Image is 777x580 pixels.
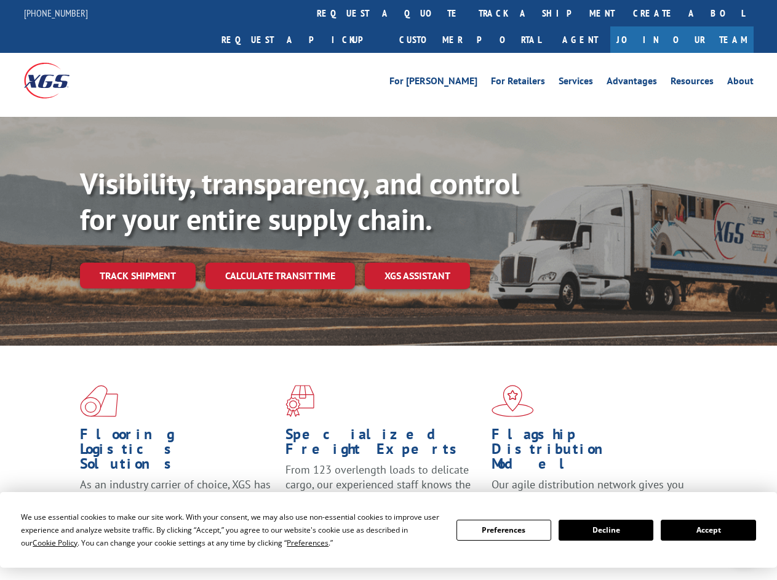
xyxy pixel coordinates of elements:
button: Preferences [456,520,551,541]
button: Decline [559,520,653,541]
a: About [727,76,754,90]
h1: Flagship Distribution Model [492,427,688,477]
a: Calculate transit time [205,263,355,289]
a: Request a pickup [212,26,390,53]
b: Visibility, transparency, and control for your entire supply chain. [80,164,519,238]
span: Cookie Policy [33,538,78,548]
img: xgs-icon-total-supply-chain-intelligence-red [80,385,118,417]
a: Advantages [607,76,657,90]
h1: Flooring Logistics Solutions [80,427,276,477]
a: Customer Portal [390,26,550,53]
a: For Retailers [491,76,545,90]
h1: Specialized Freight Experts [285,427,482,463]
div: We use essential cookies to make our site work. With your consent, we may also use non-essential ... [21,510,441,549]
span: As an industry carrier of choice, XGS has brought innovation and dedication to flooring logistics... [80,477,271,521]
a: Track shipment [80,263,196,288]
span: Our agile distribution network gives you nationwide inventory management on demand. [492,477,684,521]
a: For [PERSON_NAME] [389,76,477,90]
a: [PHONE_NUMBER] [24,7,88,19]
a: Agent [550,26,610,53]
span: Preferences [287,538,329,548]
a: Resources [671,76,714,90]
a: Services [559,76,593,90]
img: xgs-icon-flagship-distribution-model-red [492,385,534,417]
a: XGS ASSISTANT [365,263,470,289]
button: Accept [661,520,755,541]
a: Join Our Team [610,26,754,53]
img: xgs-icon-focused-on-flooring-red [285,385,314,417]
p: From 123 overlength loads to delicate cargo, our experienced staff knows the best way to move you... [285,463,482,517]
